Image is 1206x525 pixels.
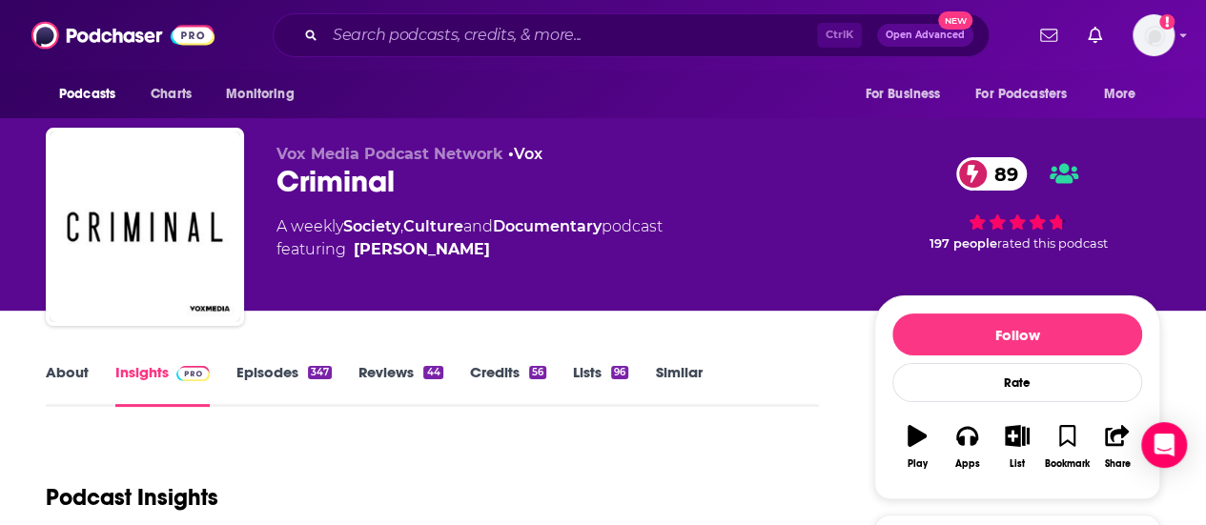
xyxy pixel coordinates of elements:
div: 44 [423,366,442,379]
a: Reviews44 [358,363,442,407]
a: InsightsPodchaser Pro [115,363,210,407]
span: Open Advanced [886,30,965,40]
div: Open Intercom Messenger [1141,422,1187,468]
a: Charts [138,76,203,112]
div: Apps [955,458,980,470]
a: Documentary [493,217,602,235]
button: Open AdvancedNew [877,24,973,47]
span: and [463,217,493,235]
button: Share [1093,413,1142,481]
button: open menu [213,76,318,112]
a: Episodes347 [236,363,332,407]
div: Bookmark [1045,458,1090,470]
span: rated this podcast [997,236,1108,251]
a: Society [343,217,400,235]
a: Show notifications dropdown [1080,19,1110,51]
img: Podchaser - Follow, Share and Rate Podcasts [31,17,215,53]
span: • [508,145,542,163]
span: Monitoring [226,81,294,108]
button: open menu [851,76,964,112]
span: featuring [276,238,663,261]
div: 89 197 peoplerated this podcast [874,145,1160,263]
div: Share [1104,458,1130,470]
img: Criminal [50,131,240,322]
div: Rate [892,363,1142,402]
span: Vox Media Podcast Network [276,145,503,163]
div: 347 [308,366,332,379]
div: 96 [611,366,628,379]
span: More [1104,81,1136,108]
button: List [992,413,1042,481]
div: 56 [529,366,546,379]
button: Apps [942,413,991,481]
span: , [400,217,403,235]
div: A weekly podcast [276,215,663,261]
a: Vox [514,145,542,163]
button: Follow [892,313,1142,355]
button: Show profile menu [1133,14,1175,56]
a: Phoebe Judge [354,238,490,261]
a: Credits56 [470,363,546,407]
input: Search podcasts, credits, & more... [325,20,817,50]
span: For Business [865,81,940,108]
h1: Podcast Insights [46,483,218,512]
a: Show notifications dropdown [1032,19,1065,51]
a: 89 [956,157,1028,191]
a: Culture [403,217,463,235]
a: About [46,363,89,407]
a: Lists96 [573,363,628,407]
button: open menu [46,76,140,112]
span: 89 [975,157,1028,191]
span: Charts [151,81,192,108]
span: Podcasts [59,81,115,108]
span: For Podcasters [975,81,1067,108]
svg: Add a profile image [1159,14,1175,30]
div: Play [908,458,928,470]
a: Similar [655,363,702,407]
div: List [1010,458,1025,470]
span: 197 people [930,236,997,251]
button: open menu [1091,76,1160,112]
button: Play [892,413,942,481]
span: Logged in as mdekoning [1133,14,1175,56]
button: Bookmark [1042,413,1092,481]
div: Search podcasts, credits, & more... [273,13,990,57]
img: User Profile [1133,14,1175,56]
span: New [938,11,972,30]
span: Ctrl K [817,23,862,48]
img: Podchaser Pro [176,366,210,381]
button: open menu [963,76,1094,112]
